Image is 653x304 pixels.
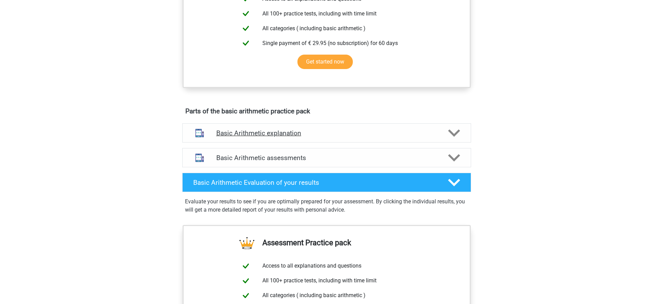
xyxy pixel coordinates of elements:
h4: Basic Arithmetic explanation [216,129,437,137]
h4: Basic Arithmetic assessments [216,154,437,162]
img: basic arithmetic explanations [191,124,208,142]
a: explanations Basic Arithmetic explanation [179,123,474,143]
a: Basic Arithmetic Evaluation of your results [179,173,474,192]
p: Evaluate your results to see if you are optimally prepared for your assessment. By clicking the i... [185,198,468,214]
img: basic arithmetic assessments [191,149,208,167]
h4: Basic Arithmetic Evaluation of your results [193,179,437,187]
a: assessments Basic Arithmetic assessments [179,148,474,167]
a: Get started now [297,55,353,69]
h4: Parts of the basic arithmetic practice pack [185,107,468,115]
